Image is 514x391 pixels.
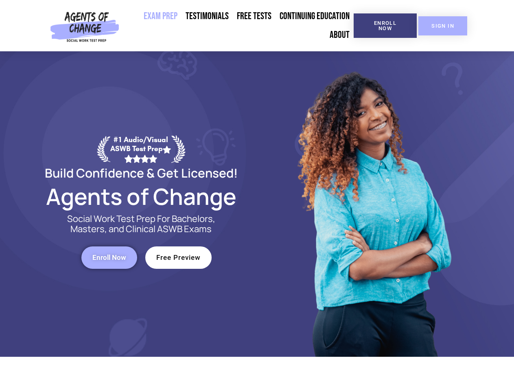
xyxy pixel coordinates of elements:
[145,246,212,269] a: Free Preview
[367,20,404,31] span: Enroll Now
[276,7,354,26] a: Continuing Education
[81,246,137,269] a: Enroll Now
[25,187,257,206] h2: Agents of Change
[233,7,276,26] a: Free Tests
[418,16,467,35] a: SIGN IN
[354,13,417,38] a: Enroll Now
[92,254,126,261] span: Enroll Now
[122,7,354,44] nav: Menu
[25,167,257,179] h2: Build Confidence & Get Licensed!
[292,51,455,357] img: Website Image 1 (1)
[110,135,171,163] div: #1 Audio/Visual ASWB Test Prep
[182,7,233,26] a: Testimonials
[156,254,201,261] span: Free Preview
[431,23,454,29] span: SIGN IN
[140,7,182,26] a: Exam Prep
[326,26,354,44] a: About
[58,214,225,234] p: Social Work Test Prep For Bachelors, Masters, and Clinical ASWB Exams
